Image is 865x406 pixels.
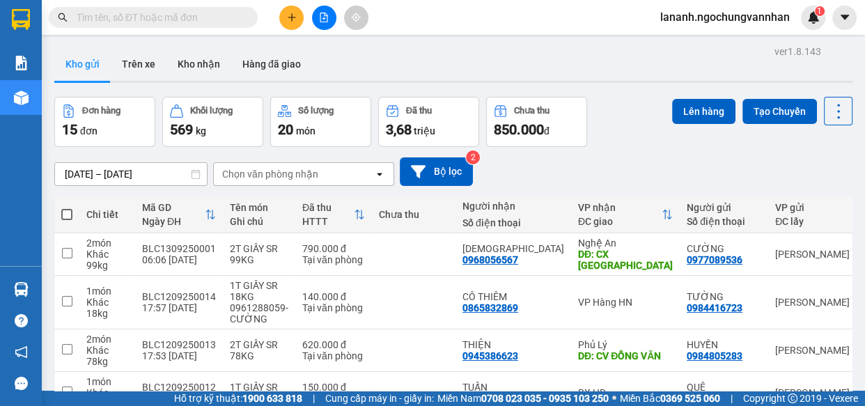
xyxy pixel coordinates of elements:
[302,243,365,254] div: 790.000 đ
[462,291,564,302] div: CÔ THIÊM
[186,11,336,34] b: [DOMAIN_NAME]
[620,391,720,406] span: Miền Bắc
[774,44,821,59] div: ver 1.8.143
[55,163,207,185] input: Select a date range.
[111,47,166,81] button: Trên xe
[344,6,368,30] button: aim
[73,81,401,129] h1: Giao dọc đường
[462,217,564,228] div: Số điện thoại
[414,125,435,136] span: triệu
[462,302,518,313] div: 0865832869
[302,216,354,227] div: HTTT
[142,254,216,265] div: 06:06 [DATE]
[54,97,155,147] button: Đơn hàng15đơn
[351,13,361,22] span: aim
[462,243,564,254] div: ĐẠO
[302,254,365,265] div: Tại văn phòng
[462,382,564,393] div: TUẤN
[578,237,673,249] div: Nghệ An
[86,308,128,319] div: 18 kg
[815,6,825,16] sup: 1
[578,350,673,361] div: DĐ: CV ĐỒNG VĂN
[302,339,365,350] div: 620.000 đ
[287,13,297,22] span: plus
[578,297,673,308] div: VP Hàng HN
[437,391,609,406] span: Miền Nam
[687,302,742,313] div: 0984416723
[302,291,365,302] div: 140.000 đ
[142,339,216,350] div: BLC1209250013
[462,201,564,212] div: Người nhận
[57,17,208,71] b: Công ty TNHH [PERSON_NAME]
[86,237,128,249] div: 2 món
[230,243,288,265] div: 2T GIẤY SR 99KG
[142,202,205,213] div: Mã GD
[142,291,216,302] div: BLC1209250014
[230,216,288,227] div: Ghi chú
[14,282,29,297] img: warehouse-icon
[190,106,233,116] div: Khối lượng
[8,81,117,104] h2: BLC1309250001
[279,6,304,30] button: plus
[86,297,128,308] div: Khác
[86,356,128,367] div: 78 kg
[379,209,449,220] div: Chưa thu
[82,106,120,116] div: Đơn hàng
[731,391,733,406] span: |
[544,125,550,136] span: đ
[325,391,434,406] span: Cung cấp máy in - giấy in:
[687,254,742,265] div: 0977089536
[462,254,518,265] div: 0968056567
[742,99,817,124] button: Tạo Chuyến
[12,9,30,30] img: logo-vxr
[612,396,616,401] span: ⚪️
[578,249,673,271] div: DĐ: CX HƯNG TÂY
[80,125,98,136] span: đơn
[302,382,365,393] div: 150.000 đ
[14,91,29,105] img: warehouse-icon
[142,243,216,254] div: BLC1309250001
[230,382,288,404] div: 1T GIẤY SR 19KG
[578,216,662,227] div: ĐC giao
[222,167,318,181] div: Chọn văn phòng nhận
[378,97,479,147] button: Đã thu3,68 triệu
[571,196,680,233] th: Toggle SortBy
[278,121,293,138] span: 20
[86,249,128,260] div: Khác
[86,345,128,356] div: Khác
[466,150,480,164] sup: 2
[58,13,68,22] span: search
[86,286,128,297] div: 1 món
[86,387,128,398] div: Khác
[775,216,855,227] div: ĐC lấy
[319,13,329,22] span: file-add
[312,6,336,30] button: file-add
[170,121,193,138] span: 569
[807,11,820,24] img: icon-new-feature
[578,339,673,350] div: Phủ Lý
[374,169,385,180] svg: open
[86,376,128,387] div: 1 món
[578,387,673,398] div: BX HD
[687,291,761,302] div: TƯỜNG
[86,209,128,220] div: Chi tiết
[62,121,77,138] span: 15
[230,339,288,361] div: 2T GIẤY SR 78KG
[578,202,662,213] div: VP nhận
[295,196,372,233] th: Toggle SortBy
[406,106,432,116] div: Đã thu
[832,6,857,30] button: caret-down
[296,125,315,136] span: món
[15,345,28,359] span: notification
[230,302,288,325] div: 0961288059-CƯỜNG
[687,202,761,213] div: Người gửi
[242,393,302,404] strong: 1900 633 818
[481,393,609,404] strong: 0708 023 035 - 0935 103 250
[494,121,544,138] span: 850.000
[142,382,216,393] div: BLC1209250012
[302,302,365,313] div: Tại văn phòng
[230,280,288,302] div: 1T GIẤY SR 18KG
[687,243,761,254] div: CƯỜNG
[817,6,822,16] span: 1
[660,393,720,404] strong: 0369 525 060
